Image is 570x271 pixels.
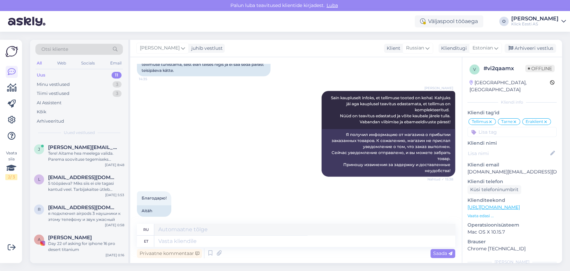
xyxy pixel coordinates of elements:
[499,17,509,26] div: O
[415,15,483,27] div: Väljaspool tööaega
[38,237,41,242] span: A
[113,81,122,88] div: 3
[472,44,493,52] span: Estonian
[48,150,124,162] div: Tere! Aitame hea meelega valida. Parema soovituse tegemiseks palume veidi lisainfot. Mitme tollin...
[64,130,95,136] span: Uued vestlused
[48,205,118,211] span: rustamvalijev@gmail.com
[467,185,521,194] div: Küsi telefoninumbrit
[48,174,118,180] span: liisa.lans@gmail.co
[469,79,550,93] div: [GEOGRAPHIC_DATA], [GEOGRAPHIC_DATA]
[37,118,64,125] div: Arhiveeritud
[467,238,557,245] p: Brauser
[467,229,557,236] p: Mac OS X 10.15.7
[189,45,223,52] div: juhib vestlust
[427,177,453,182] span: Nähtud ✓ 15:38
[384,45,400,52] div: Klient
[525,65,555,72] span: Offline
[511,16,566,27] a: [PERSON_NAME]Klick Eesti AS
[48,180,124,192] div: 5 tööpäeva? Miks siis ei ole tagasi kantud veel. Tarbijakaitse ütleb selgelt, et eraisikul on õig...
[143,224,149,235] div: ru
[467,197,557,204] p: Klienditeekond
[325,2,340,8] span: Luba
[37,72,45,79] div: Uus
[467,178,557,185] p: Kliendi telefon
[56,59,67,67] div: Web
[467,245,557,252] p: Chrome [TECHNICAL_ID]
[109,59,123,67] div: Email
[433,250,452,256] span: Saada
[5,150,17,180] div: Vaata siia
[467,168,557,175] p: [DOMAIN_NAME][EMAIL_ADDRESS][DOMAIN_NAME]
[5,45,18,58] img: Askly Logo
[467,222,557,229] p: Operatsioonisüsteem
[137,53,270,76] div: [PERSON_NAME], kui see teisipäevaks kohale ei jõua, pean tellimuse tühistama, sest elan teises ri...
[473,67,476,72] span: v
[467,127,557,137] input: Lisa tag
[511,21,559,27] div: Klick Eesti AS
[105,192,124,197] div: [DATE] 5:53
[37,100,61,106] div: AI Assistent
[5,174,17,180] div: 2 / 3
[467,213,557,219] p: Vaata edasi ...
[467,99,557,105] div: Kliendi info
[438,45,467,52] div: Klienditugi
[48,144,118,150] span: jelena.trubats69@gmail.com
[38,177,40,182] span: l
[80,59,96,67] div: Socials
[37,81,70,88] div: Minu vestlused
[137,205,171,217] div: Aitäh
[37,90,69,97] div: Tiimi vestlused
[140,44,180,52] span: [PERSON_NAME]
[144,236,148,247] div: et
[467,259,557,265] div: [PERSON_NAME]
[142,195,167,200] span: Благодарю!
[526,120,543,124] span: Eraklient
[467,204,520,210] a: [URL][DOMAIN_NAME]
[505,44,556,53] div: Arhiveeri vestlus
[467,109,557,116] p: Kliendi tag'id
[406,44,424,52] span: Russian
[48,235,92,241] span: Aleksander Albei
[48,211,124,223] div: я подключил airpods 3 наушники к этому телефону и звук ужасный
[484,64,525,73] div: # vi2qaamx
[424,86,453,91] span: [PERSON_NAME]
[106,253,124,258] div: [DATE] 0:16
[139,217,164,222] span: 22:46
[113,90,122,97] div: 3
[139,77,164,82] span: 14:35
[468,150,549,157] input: Lisa nimi
[322,129,455,176] div: Я получил информацию от магазина о прибытии заказанных товаров. К сожалению, магазин не прислал у...
[35,59,43,67] div: All
[501,120,513,124] span: Tarne
[511,16,559,21] div: [PERSON_NAME]
[472,120,488,124] span: Tellimus
[331,95,451,124] span: Sain kaupluselt infoks, et tellimuse tooted on kohal. Kahjuks jäi aga kauplusel teavitus edastama...
[38,207,41,212] span: r
[105,223,124,228] div: [DATE] 0:58
[467,161,557,168] p: Kliendi email
[38,147,40,152] span: j
[37,109,46,115] div: Kõik
[137,249,202,258] div: Privaatne kommentaar
[41,46,68,53] span: Otsi kliente
[112,72,122,79] div: 11
[48,241,124,253] div: Day 22 of asking for iphone 16 pro desert titanium
[105,162,124,167] div: [DATE] 8:48
[467,140,557,147] p: Kliendi nimi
